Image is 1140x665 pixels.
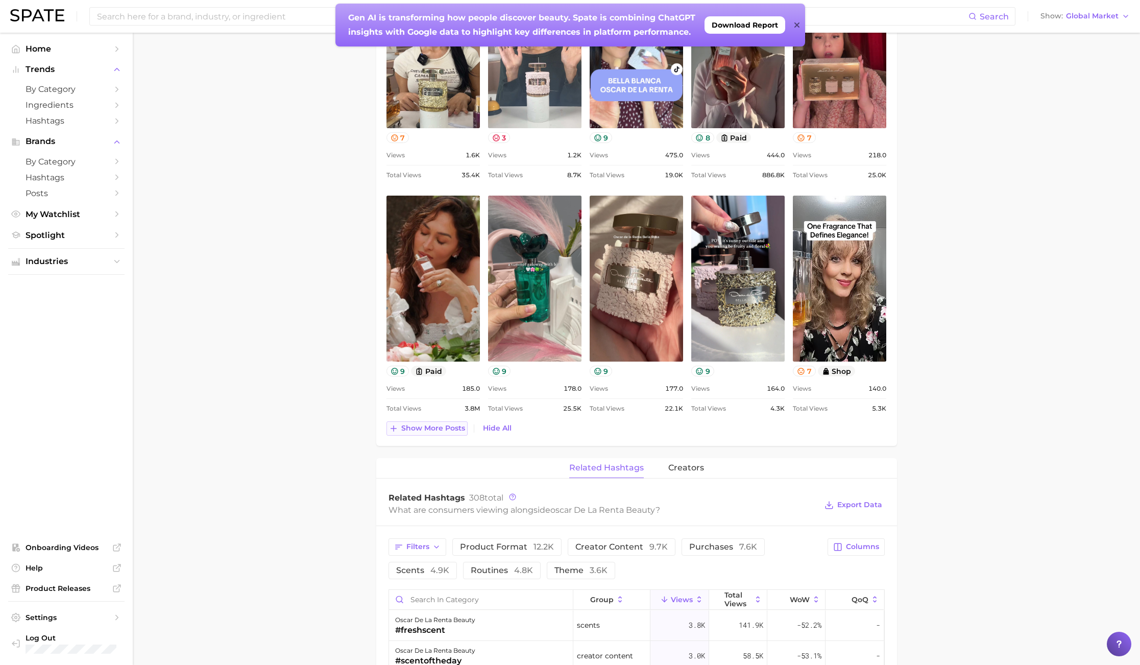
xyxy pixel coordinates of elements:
span: Views [671,596,693,604]
span: Related Hashtags [389,493,465,503]
span: 8.7k [567,169,581,181]
span: 25.0k [868,169,886,181]
button: QoQ [826,590,884,610]
span: creator content [575,543,668,551]
span: Total Views [691,169,726,181]
a: by Category [8,154,125,170]
input: Search here for a brand, industry, or ingredient [96,8,968,25]
span: scents [396,566,449,575]
button: Total Views [709,590,767,610]
span: Total Views [488,169,523,181]
button: ShowGlobal Market [1038,10,1132,23]
input: Search in category [389,590,573,609]
button: 9 [590,366,613,376]
button: 7 [793,132,816,143]
span: 19.0k [665,169,683,181]
span: Onboarding Videos [26,543,107,552]
span: My Watchlist [26,209,107,219]
span: 3.6k [590,565,608,575]
span: Show [1040,13,1063,19]
a: Onboarding Videos [8,540,125,555]
span: Filters [406,542,429,551]
span: 4.8k [514,565,533,575]
button: Hide All [480,421,514,435]
span: Posts [26,188,107,198]
div: oscar de la renta beauty [395,645,475,657]
span: Columns [846,542,879,551]
button: Show more posts [386,421,468,436]
span: product format [460,543,554,551]
span: 177.0 [665,383,683,395]
span: 444.0 [767,149,785,161]
button: 7 [793,366,816,376]
span: 4.3k [770,402,785,415]
span: WoW [790,596,810,604]
button: 9 [590,132,613,143]
span: 4.9k [430,565,449,575]
span: Ingredients [26,100,107,110]
span: 308 [469,493,484,503]
img: SPATE [10,9,64,21]
span: -53.1% [797,650,821,662]
span: Total Views [488,402,523,415]
button: 9 [386,366,409,376]
span: 22.1k [665,402,683,415]
a: Log out. Currently logged in with e-mail srosen@interparfumsinc.com. [8,630,125,657]
span: 886.8k [762,169,785,181]
a: Hashtags [8,113,125,129]
button: shop [818,366,856,376]
span: Export Data [837,501,882,509]
span: Log Out [26,633,132,643]
span: Hashtags [26,116,107,126]
span: theme [554,566,608,575]
span: Views [793,383,811,395]
span: 12.2k [533,542,554,552]
button: 7 [386,132,409,143]
span: Views [691,149,710,161]
span: 5.3k [872,402,886,415]
span: 475.0 [665,149,683,161]
button: paid [411,366,446,376]
span: Global Market [1066,13,1119,19]
span: 3.8m [465,402,480,415]
span: Total Views [386,169,421,181]
span: Total Views [386,402,421,415]
span: Brands [26,137,107,146]
span: purchases [689,543,757,551]
button: 9 [691,366,714,376]
span: Total Views [590,169,624,181]
button: 9 [488,366,511,376]
a: Posts [8,185,125,201]
span: Total Views [793,169,828,181]
a: Hashtags [8,170,125,185]
button: Export Data [822,498,884,512]
button: Filters [389,538,446,556]
span: Views [488,149,506,161]
span: 35.4k [462,169,480,181]
span: by Category [26,157,107,167]
span: Total Views [724,591,751,607]
span: Views [386,149,405,161]
span: 9.7k [649,542,668,552]
span: routines [471,566,533,575]
span: Views [691,383,710,395]
span: 1.2k [567,149,581,161]
button: Trends [8,62,125,77]
span: 164.0 [767,383,785,395]
span: 1.6k [466,149,480,161]
span: by Category [26,84,107,94]
span: Product Releases [26,584,107,593]
div: #freshscent [395,624,475,636]
span: Total Views [793,402,828,415]
span: group [590,596,614,604]
span: scents [577,619,600,631]
button: Industries [8,254,125,269]
span: total [469,493,503,503]
a: Ingredients [8,97,125,113]
span: Settings [26,613,107,622]
button: group [573,590,651,610]
span: Views [590,149,608,161]
button: 8 [691,132,714,143]
span: 185.0 [462,383,480,395]
span: Help [26,563,107,573]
